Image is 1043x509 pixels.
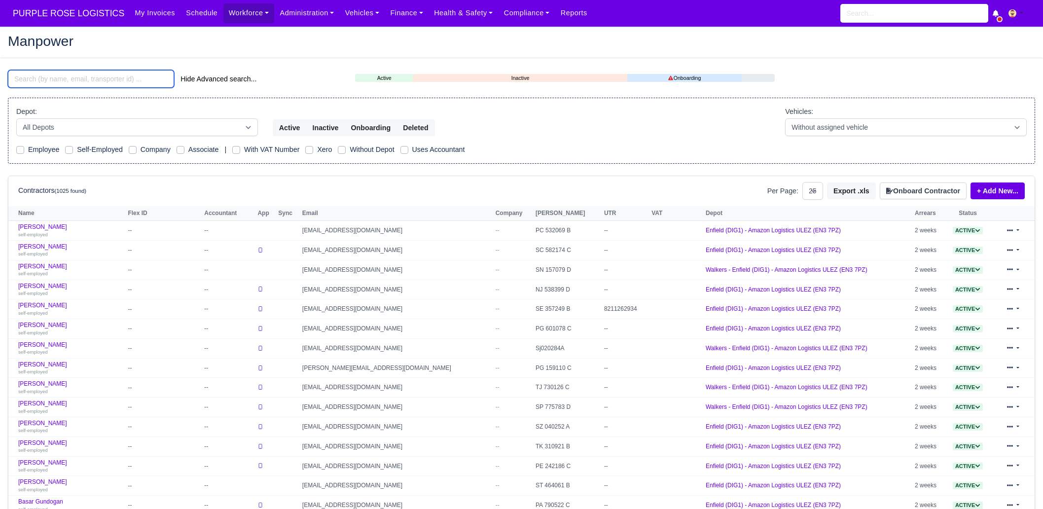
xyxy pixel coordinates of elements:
th: Status [946,206,990,221]
a: Vehicles [340,3,385,23]
td: 8211262934 [602,299,649,319]
td: -- [602,319,649,339]
td: -- [125,221,202,241]
th: Sync [276,206,300,221]
label: Xero [317,144,332,155]
small: self-employed [18,232,48,237]
h2: Manpower [8,34,1035,48]
a: Enfield (DIG1) - Amazon Logistics ULEZ (EN3 7PZ) [706,247,841,254]
button: Onboarding [345,119,397,136]
a: Active [953,286,983,293]
span: Active [953,423,983,431]
label: Uses Accountant [412,144,465,155]
a: Active [953,305,983,312]
button: Active [273,119,307,136]
td: [EMAIL_ADDRESS][DOMAIN_NAME] [300,378,493,398]
a: Enfield (DIG1) - Amazon Logistics ULEZ (EN3 7PZ) [706,482,841,489]
a: Active [953,266,983,273]
td: 2 weeks [912,338,946,358]
a: [PERSON_NAME] self-employed [18,243,123,257]
td: PC 532069 B [533,221,602,241]
small: self-employed [18,467,48,473]
td: 2 weeks [912,417,946,437]
td: TJ 730126 C [533,378,602,398]
a: [PERSON_NAME] self-employed [18,400,123,414]
td: SC 582174 C [533,241,602,260]
td: [EMAIL_ADDRESS][DOMAIN_NAME] [300,476,493,496]
a: Active [953,443,983,450]
span: Active [953,266,983,274]
a: Enfield (DIG1) - Amazon Logistics ULEZ (EN3 7PZ) [706,463,841,470]
td: 2 weeks [912,319,946,339]
td: 2 weeks [912,436,946,456]
td: 2 weeks [912,456,946,476]
td: -- [125,436,202,456]
input: Search... [840,4,988,23]
a: [PERSON_NAME] self-employed [18,420,123,434]
td: -- [202,319,255,339]
label: Company [141,144,171,155]
label: Associate [188,144,219,155]
td: [EMAIL_ADDRESS][DOMAIN_NAME] [300,280,493,299]
td: PE 242186 C [533,456,602,476]
span: -- [496,384,500,391]
td: -- [602,456,649,476]
iframe: Chat Widget [994,462,1043,509]
small: self-employed [18,428,48,433]
a: Workforce [223,3,275,23]
a: [PERSON_NAME] self-employed [18,361,123,375]
a: Walkers - Enfield (DIG1) - Amazon Logistics ULEZ (EN3 7PZ) [706,403,867,410]
label: Per Page: [767,185,798,197]
td: 2 weeks [912,260,946,280]
div: + Add New... [967,182,1025,199]
span: Active [953,364,983,372]
td: [EMAIL_ADDRESS][DOMAIN_NAME] [300,436,493,456]
small: self-employed [18,271,48,276]
td: -- [125,280,202,299]
a: Walkers - Enfield (DIG1) - Amazon Logistics ULEZ (EN3 7PZ) [706,384,867,391]
td: -- [125,378,202,398]
a: Compliance [499,3,555,23]
a: Enfield (DIG1) - Amazon Logistics ULEZ (EN3 7PZ) [706,423,841,430]
a: Active [953,364,983,371]
td: [EMAIL_ADDRESS][DOMAIN_NAME] [300,456,493,476]
th: Company [493,206,533,221]
a: Walkers - Enfield (DIG1) - Amazon Logistics ULEZ (EN3 7PZ) [706,266,867,273]
a: Active [953,227,983,234]
td: -- [202,378,255,398]
td: Sj020284A [533,338,602,358]
a: + Add New... [971,182,1025,199]
th: Depot [703,206,912,221]
td: -- [602,417,649,437]
small: self-employed [18,310,48,316]
a: PURPLE ROSE LOGISTICS [8,4,129,23]
td: -- [202,398,255,417]
a: Active [953,482,983,489]
td: [EMAIL_ADDRESS][DOMAIN_NAME] [300,241,493,260]
a: Onboarding [627,74,742,82]
button: Onboard Contractor [880,182,967,199]
a: Active [953,345,983,352]
div: Manpower [0,26,1043,58]
td: -- [202,260,255,280]
td: [EMAIL_ADDRESS][DOMAIN_NAME] [300,319,493,339]
span: Active [953,403,983,411]
th: Email [300,206,493,221]
small: self-employed [18,349,48,355]
td: -- [602,398,649,417]
td: -- [125,398,202,417]
label: Self-Employed [77,144,123,155]
th: Arrears [912,206,946,221]
small: self-employed [18,487,48,492]
span: -- [496,423,500,430]
td: 2 weeks [912,299,946,319]
td: 2 weeks [912,476,946,496]
td: -- [125,456,202,476]
a: Health & Safety [429,3,499,23]
td: SZ 040252 A [533,417,602,437]
a: Active [953,247,983,254]
td: PG 601078 C [533,319,602,339]
td: -- [125,417,202,437]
